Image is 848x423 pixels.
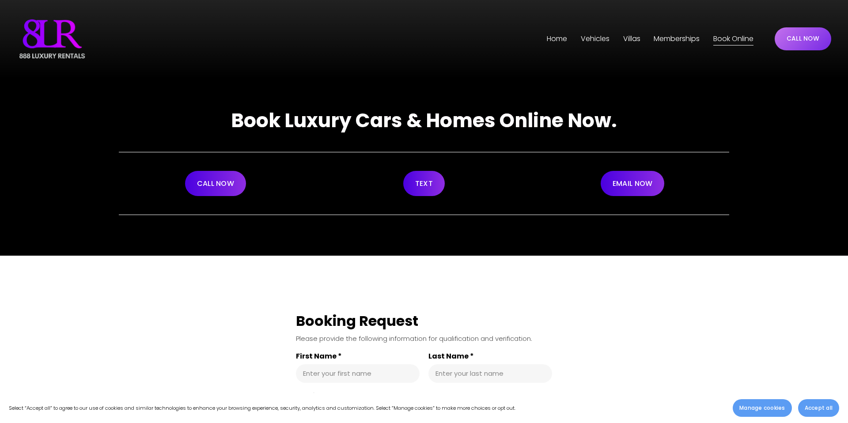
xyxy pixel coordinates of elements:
label: Email Address * [296,392,420,400]
div: Please provide the following information for qualification and verification. [296,334,552,343]
button: Accept all [798,399,839,417]
strong: Book Luxury Cars & Homes Online Now. [231,107,617,134]
a: folder dropdown [623,32,640,46]
input: Last Name * [435,369,545,378]
a: Home [547,32,567,46]
span: Accept all [805,404,833,412]
a: folder dropdown [581,32,609,46]
input: First Name * [303,369,413,378]
label: Phone Number * [428,392,552,400]
a: Memberships [654,32,700,46]
span: Vehicles [581,33,609,45]
a: CALL NOW [775,27,831,50]
div: Booking Request [296,312,552,330]
a: Book Online [713,32,753,46]
a: CALL NOW [185,171,246,196]
label: Last Name * [428,352,552,361]
a: EMAIL NOW [601,171,664,196]
p: Select “Accept all” to agree to our use of cookies and similar technologies to enhance your brows... [9,404,515,413]
a: TEXT [403,171,445,196]
img: Luxury Car &amp; Home Rentals For Every Occasion [17,17,87,61]
span: Villas [623,33,640,45]
span: Manage cookies [739,404,785,412]
button: Manage cookies [733,399,791,417]
label: First Name * [296,352,420,361]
